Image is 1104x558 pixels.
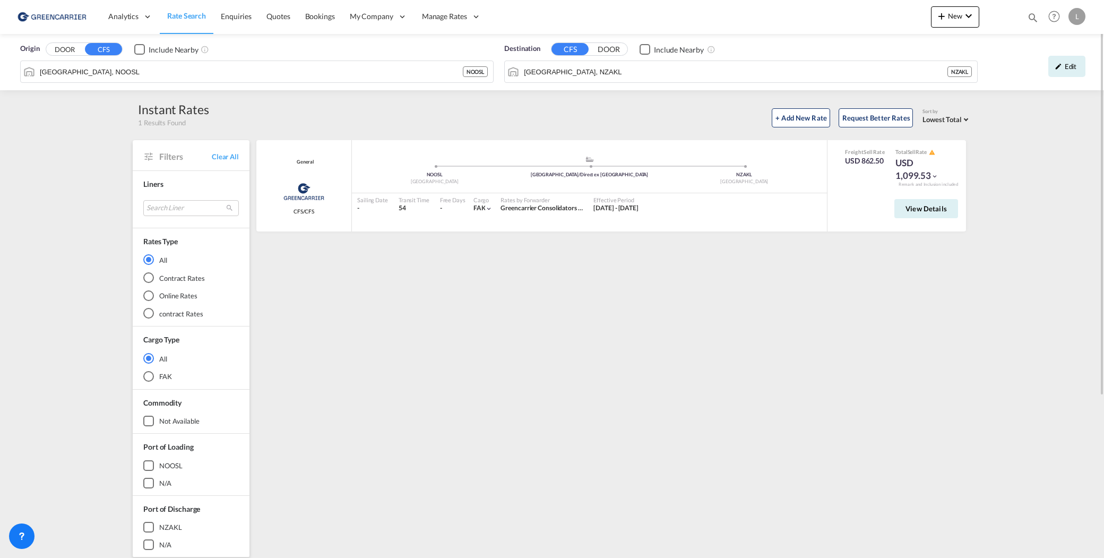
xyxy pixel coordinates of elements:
[399,204,429,213] div: 54
[143,504,200,513] span: Port of Discharge
[895,157,948,182] div: USD 1,099.53
[501,204,583,213] div: Greencarrier Consolidators (Norway)
[167,11,206,20] span: Rate Search
[138,118,186,127] span: 1 Results Found
[294,208,314,215] span: CFS/CFS
[935,10,948,22] md-icon: icon-plus 400-fg
[143,398,182,407] span: Commodity
[143,353,239,364] md-radio-button: All
[894,199,958,218] button: View Details
[143,272,239,283] md-radio-button: Contract Rates
[143,539,239,550] md-checkbox: N/A
[440,196,465,204] div: Free Days
[922,115,962,124] span: Lowest Total
[138,101,209,118] div: Instant Rates
[512,171,667,178] div: [GEOGRAPHIC_DATA]/Direct ex [GEOGRAPHIC_DATA]
[891,182,966,187] div: Remark and Inclusion included
[143,236,178,247] div: Rates Type
[583,157,596,162] md-icon: assets/icons/custom/ship-fill.svg
[221,12,252,21] span: Enquiries
[928,148,935,156] button: icon-alert
[524,64,947,80] input: Search by Port
[590,44,627,56] button: DOOR
[772,108,830,127] button: + Add New Rate
[149,45,199,55] div: Include Nearby
[46,44,83,56] button: DOOR
[593,196,639,204] div: Effective Period
[551,43,589,55] button: CFS
[294,159,314,166] span: General
[929,149,935,156] md-icon: icon-alert
[143,334,179,345] div: Cargo Type
[16,5,88,29] img: e39c37208afe11efa9cb1d7a6ea7d6f5.png
[640,44,704,55] md-checkbox: Checkbox No Ink
[501,196,583,204] div: Rates by Forwarder
[1068,8,1085,25] div: L
[357,171,512,178] div: NOOSL
[440,204,442,213] div: -
[143,522,239,533] md-checkbox: NZAKL
[357,196,388,204] div: Sailing Date
[1027,12,1039,23] md-icon: icon-magnify
[1045,7,1068,27] div: Help
[143,290,239,301] md-radio-button: Online Rates
[143,460,239,471] md-checkbox: NOOSL
[143,371,239,382] md-radio-button: FAK
[908,149,916,155] span: Sell
[159,478,171,488] div: N/A
[931,173,938,180] md-icon: icon-chevron-down
[201,45,209,54] md-icon: Unchecked: Ignores neighbouring ports when fetching rates.Checked : Includes neighbouring ports w...
[143,478,239,488] md-checkbox: N/A
[922,108,971,115] div: Sort by
[845,148,885,156] div: Freight Rate
[962,10,975,22] md-icon: icon-chevron-down
[266,12,290,21] span: Quotes
[485,205,493,212] md-icon: icon-chevron-down
[931,6,979,28] button: icon-plus 400-fgNewicon-chevron-down
[40,64,463,80] input: Search by Port
[1048,56,1085,77] div: icon-pencilEdit
[654,45,704,55] div: Include Nearby
[1027,12,1039,28] div: icon-magnify
[108,11,139,22] span: Analytics
[159,461,183,470] div: NOOSL
[667,178,822,185] div: [GEOGRAPHIC_DATA]
[1055,63,1062,70] md-icon: icon-pencil
[839,108,913,127] button: Request Better Rates
[159,151,212,162] span: Filters
[473,204,486,212] span: FAK
[473,196,493,204] div: Cargo
[143,254,239,265] md-radio-button: All
[143,179,163,188] span: Liners
[294,159,314,166] div: Contract / Rate Agreement / Tariff / Spot Pricing Reference Number: General
[159,522,182,532] div: NZAKL
[845,156,885,166] div: USD 862.50
[21,61,493,82] md-input-container: Oslo, NOOSL
[905,204,947,213] span: View Details
[20,44,39,54] span: Origin
[357,204,388,213] div: -
[895,148,948,157] div: Total Rate
[922,113,971,125] md-select: Select: Lowest Total
[280,178,327,205] img: Greencarrier Consolidator
[422,11,467,22] span: Manage Rates
[350,11,393,22] span: My Company
[501,204,648,212] span: Greencarrier Consolidators ([GEOGRAPHIC_DATA])
[593,204,639,212] span: [DATE] - [DATE]
[505,61,977,82] md-input-container: Auckland, NZAKL
[593,204,639,213] div: 01 Oct 2025 - 31 Oct 2025
[357,178,512,185] div: [GEOGRAPHIC_DATA]
[864,149,873,155] span: Sell
[143,442,194,451] span: Port of Loading
[399,196,429,204] div: Transit Time
[305,12,335,21] span: Bookings
[134,44,199,55] md-checkbox: Checkbox No Ink
[504,44,540,54] span: Destination
[143,308,239,319] md-radio-button: contract Rates
[935,12,975,20] span: New
[212,152,239,161] span: Clear All
[667,171,822,178] div: NZAKL
[159,540,171,550] div: N/A
[707,45,715,54] md-icon: Unchecked: Ignores neighbouring ports when fetching rates.Checked : Includes neighbouring ports w...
